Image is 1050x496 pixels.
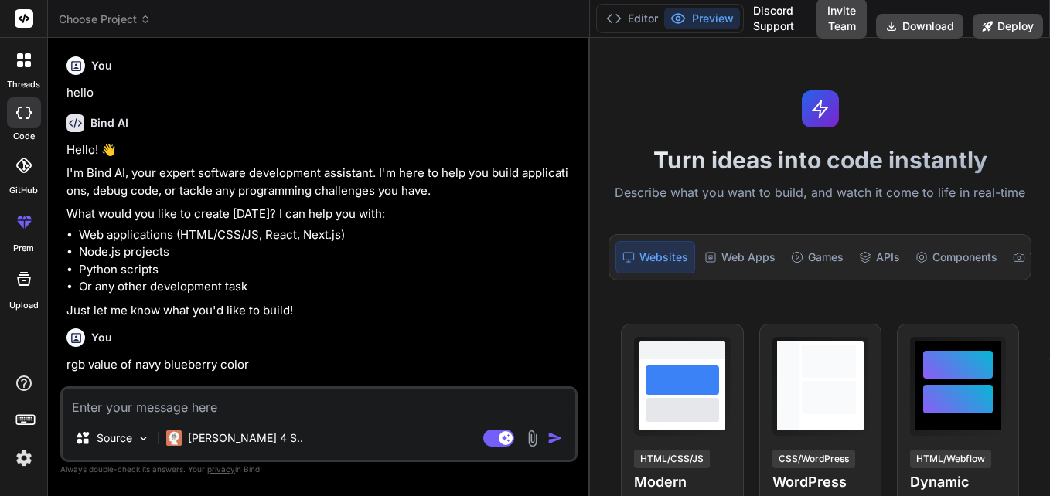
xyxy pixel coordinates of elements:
div: HTML/CSS/JS [634,450,710,468]
img: settings [11,445,37,471]
p: hello [66,84,574,102]
label: GitHub [9,184,38,197]
div: CSS/WordPress [772,450,855,468]
p: Describe what you want to build, and watch it come to life in real-time [599,183,1041,203]
p: Source [97,430,132,446]
p: Always double-check its answers. Your in Bind [60,462,578,477]
label: prem [13,242,34,255]
img: Pick Models [137,432,150,445]
p: What would you like to create [DATE]? I can help you with: [66,206,574,223]
h6: You [91,58,112,73]
div: Websites [615,241,695,273]
img: Claude 4 Sonnet [166,430,182,446]
p: I'm Bind AI, your expert software development assistant. I'm here to help you build applications,... [66,165,574,199]
li: Or any other development task [79,278,574,296]
h6: Bind AI [90,115,128,131]
p: Just let me know what you'd like to build! [66,302,574,320]
img: icon [547,430,563,446]
h6: You [91,330,112,345]
div: Components [909,241,1004,273]
p: [PERSON_NAME] 4 S.. [188,430,303,446]
div: HTML/Webflow [910,450,991,468]
span: privacy [207,464,235,474]
button: Deploy [973,14,1043,39]
label: code [13,130,35,143]
span: Choose Project [59,12,151,27]
p: Hello! 👋 [66,141,574,159]
h1: Turn ideas into code instantly [599,146,1041,174]
li: Web applications (HTML/CSS/JS, React, Next.js) [79,226,574,244]
div: Games [785,241,850,273]
li: Python scripts [79,261,574,279]
label: threads [7,78,40,91]
p: rgb value of navy blueberry color [66,356,574,374]
button: Editor [600,8,664,29]
div: APIs [853,241,906,273]
button: Preview [664,8,740,29]
button: Download [876,14,963,39]
div: Web Apps [698,241,782,273]
img: attachment [523,430,541,447]
label: Upload [9,299,39,312]
li: Node.js projects [79,243,574,261]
